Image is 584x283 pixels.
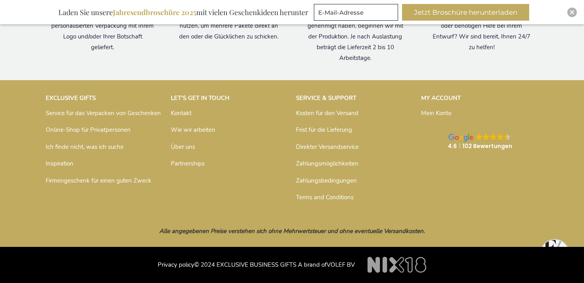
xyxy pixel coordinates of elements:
a: Terms and Conditions [296,193,354,201]
a: Kontakt [171,109,191,117]
div: Close [567,8,577,17]
a: VOLEF BV [327,261,355,269]
img: Close [570,10,574,15]
strong: 4.6 102 Bewertungen [448,142,512,150]
strong: LET'S GET IN TOUCH [171,94,230,102]
form: marketing offers and promotions [314,4,400,23]
button: Jetzt Broschüre herunterladen [402,4,529,21]
a: Über uns [171,143,195,151]
b: Jahresendbroschüre 2025 [113,8,196,17]
a: Inspiration [46,160,73,167]
input: E-Mail-Adresse [314,4,398,21]
img: Google [483,133,489,140]
a: Online-Shop für Privatpersonen [46,126,131,134]
p: Ihre Geschenke werden in einer personalisierten Verpackung mit Ihrem Logo und/oder Ihrer Botschaf... [51,10,154,53]
p: Sie haben spezielle Wünsche, Fragen oder benötigen Hilfe bei Ihrem Entwurf? Wir sind bereit, Ihne... [430,10,533,53]
a: Partnerships [171,160,205,167]
p: Sie können unseren Versanddienst nutzen, um mehrere Pakete direkt an den oder die Glücklichen zu ... [178,10,280,42]
strong: EXCLUSIVE GIFTS [46,94,96,102]
img: Google [449,134,473,142]
a: Zahlungsbedingungen [296,177,357,185]
img: Google [497,133,504,140]
p: [PERSON_NAME] Sie den Entwurf genehmigt haben, beginnen wir mit der Produktion. Je nach Auslastun... [304,10,406,64]
a: Direkter Versandservice [296,143,359,151]
p: © 2024 EXCLUSIVE BUSINESS GIFTS A brand of [46,251,538,271]
img: NIX18 [367,257,426,273]
a: Frist für die Lieferung [296,126,352,134]
a: Service für das Verpacken von Geschenken [46,109,161,117]
div: Laden Sie unsere mit vielen Geschenkideen herunter [55,4,312,21]
em: Alle angegebenen Preise verstehen sich ohne Mehrwertsteuer und ohne eventuelle Versandkosten. [159,227,425,235]
strong: SERVICE & SUPPORT [296,94,356,102]
a: Privacy policy [158,261,194,269]
a: Firmengeschenk für einen guten Zweck [46,177,151,185]
img: Google [504,133,511,140]
a: Ich finde nicht, was ich suche [46,143,124,151]
img: Google [476,133,483,140]
img: Google [490,133,497,140]
a: Google GoogleGoogleGoogleGoogleGoogle 4.6102 Bewertungen [421,125,538,158]
a: Zahlungsmöglichkeiten [296,160,358,167]
strong: MY ACCOUNT [421,94,461,102]
a: Wie wir arbeiten [171,126,215,134]
a: Kosten für den Versand [296,109,358,117]
a: Mein Konto [421,109,451,117]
